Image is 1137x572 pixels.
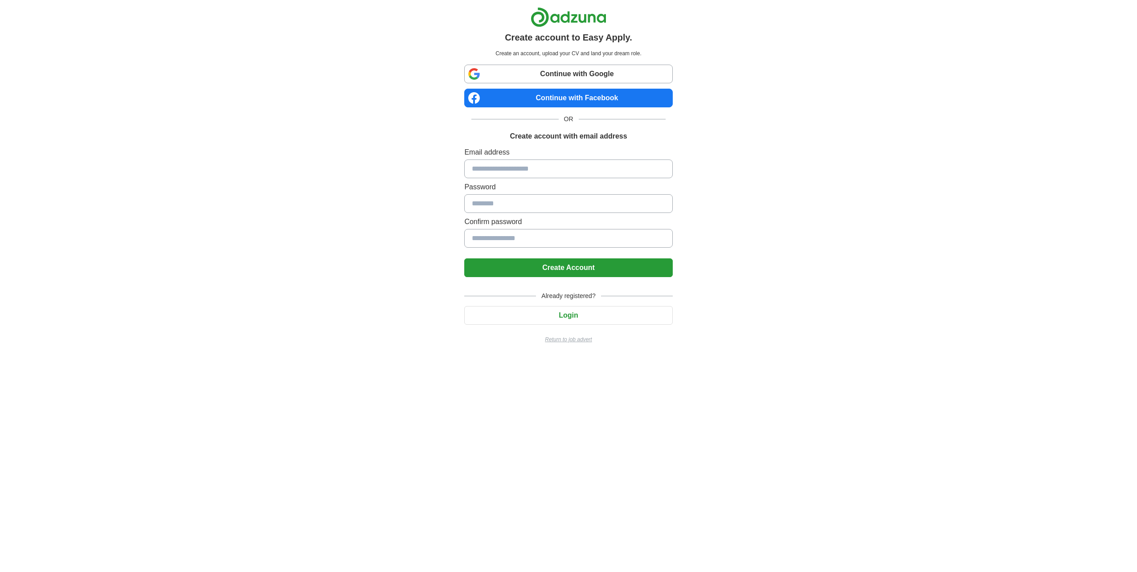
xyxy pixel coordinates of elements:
a: Continue with Google [464,65,672,83]
a: Login [464,311,672,319]
label: Confirm password [464,217,672,227]
h1: Create account to Easy Apply. [505,31,632,44]
label: Password [464,182,672,192]
button: Login [464,306,672,325]
a: Return to job advert [464,335,672,343]
button: Create Account [464,258,672,277]
a: Continue with Facebook [464,89,672,107]
span: Already registered? [536,291,601,301]
img: Adzuna logo [531,7,606,27]
label: Email address [464,147,672,158]
h1: Create account with email address [510,131,627,142]
span: OR [559,114,579,124]
p: Create an account, upload your CV and land your dream role. [466,49,671,57]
